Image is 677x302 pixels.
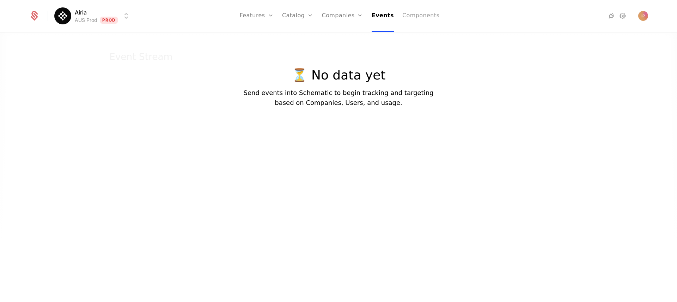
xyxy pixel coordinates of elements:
a: Integrations [607,12,616,20]
span: Airia [75,8,87,17]
div: AUS Prod [75,17,97,24]
button: Select environment [56,8,131,24]
p: ⏳ No data yet [243,68,433,82]
img: Airia [54,7,71,24]
p: Send events into Schematic to begin tracking and targeting based on Companies, Users, and usage. [243,88,433,108]
img: Ivana Popova [638,11,648,21]
button: Open user button [638,11,648,21]
span: Prod [100,17,118,24]
a: Settings [618,12,627,20]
